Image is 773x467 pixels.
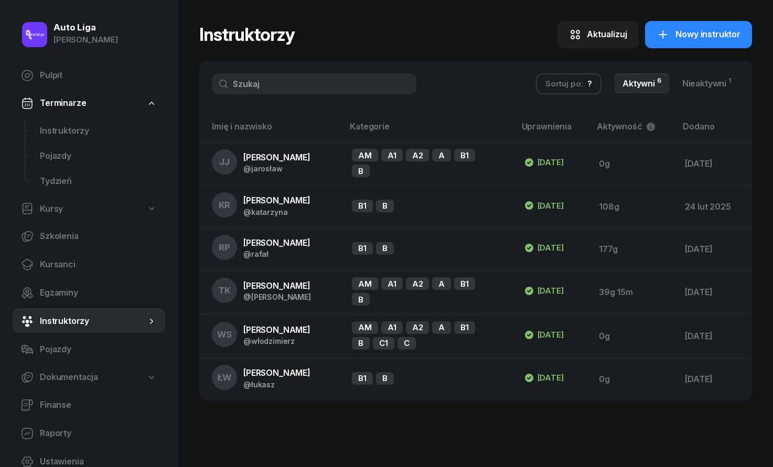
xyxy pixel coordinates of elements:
[685,330,744,343] div: [DATE]
[40,398,157,412] span: Finanse
[13,337,165,362] a: Pojazdy
[599,243,668,256] div: 177g
[685,243,744,256] div: [DATE]
[352,242,373,255] div: B1
[454,321,475,334] div: B1
[13,63,165,88] a: Pulpit
[219,201,231,210] span: KR
[243,292,311,301] div: @[PERSON_NAME]
[219,243,230,252] span: RP
[13,252,165,277] a: Kursanci
[243,249,310,258] div: @rafał
[243,164,310,173] div: @jarosław
[645,21,752,48] a: Nowy instruktor
[40,175,157,188] span: Tydzień
[454,149,475,161] div: B1
[685,200,744,214] div: 24 lut 2025
[587,28,627,41] div: Aktualizuj
[243,237,310,248] span: [PERSON_NAME]
[199,25,295,44] h1: Instruktorzy
[40,286,157,300] span: Egzaminy
[243,336,310,345] div: @włodzimierz
[599,286,668,299] div: 39g 15m
[524,242,564,254] div: [DATE]
[432,277,451,290] div: A
[40,258,157,271] span: Kursanci
[536,73,602,94] button: Sortuj po:?
[352,165,370,177] div: B
[219,158,230,167] span: JJ
[432,321,451,334] div: A
[13,421,165,446] a: Raporty
[40,202,63,216] span: Kursy
[376,242,394,255] div: B
[40,314,146,328] span: Instruktorzy
[212,121,272,132] span: Imię i nazwisko
[243,195,310,205] span: [PERSON_NAME]
[352,149,378,161] div: AM
[243,367,310,378] span: [PERSON_NAME]
[352,277,378,290] div: AM
[40,124,157,138] span: Instruktorzy
[217,330,232,339] span: WS
[381,149,403,161] div: A1
[352,372,373,385] div: B1
[53,23,118,32] div: Auto Liga
[599,200,668,214] div: 108g
[685,157,744,171] div: [DATE]
[40,230,157,243] span: Szkolenia
[243,280,310,291] span: [PERSON_NAME]
[31,144,165,169] a: Pojazdy
[40,69,157,82] span: Pulpit
[40,149,157,163] span: Pojazdy
[406,277,430,290] div: A2
[381,277,403,290] div: A1
[454,277,475,290] div: B1
[13,91,165,115] a: Terminarze
[13,365,165,389] a: Dokumentacja
[685,373,744,386] div: [DATE]
[40,343,157,356] span: Pojazdy
[376,372,394,385] div: B
[218,286,231,295] span: TK
[376,200,394,212] div: B
[522,121,572,132] span: Uprawnienia
[243,324,310,335] span: [PERSON_NAME]
[524,199,564,212] div: [DATE]
[674,73,739,94] a: Nieaktywni
[398,337,416,350] div: C
[373,337,394,350] div: C1
[352,337,370,350] div: B
[350,121,390,132] span: Kategorie
[40,371,98,384] span: Dokumentacja
[53,33,118,47] div: [PERSON_NAME]
[243,380,310,389] div: @łukasz
[524,285,564,297] div: [DATE]
[381,321,403,334] div: A1
[685,286,744,299] div: [DATE]
[557,21,639,48] button: Aktualizuj
[524,329,564,341] div: [DATE]
[524,372,564,384] div: [DATE]
[40,96,86,110] span: Terminarze
[614,73,670,94] a: Aktywni
[31,118,165,144] a: Instruktorzy
[243,152,310,162] span: [PERSON_NAME]
[13,197,165,221] a: Kursy
[597,120,642,134] span: Aktywność
[217,373,232,382] span: ŁW
[432,149,451,161] div: A
[352,293,370,306] div: B
[406,321,430,334] div: A2
[406,149,430,161] div: A2
[599,157,668,171] div: 0g
[683,121,714,132] span: Dodano
[599,330,668,343] div: 0g
[212,73,416,94] input: Szukaj
[13,309,165,334] a: Instruktorzy
[13,224,165,249] a: Szkolenia
[40,427,157,440] span: Raporty
[352,321,378,334] div: AM
[587,77,592,91] div: ?
[524,156,564,169] div: [DATE]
